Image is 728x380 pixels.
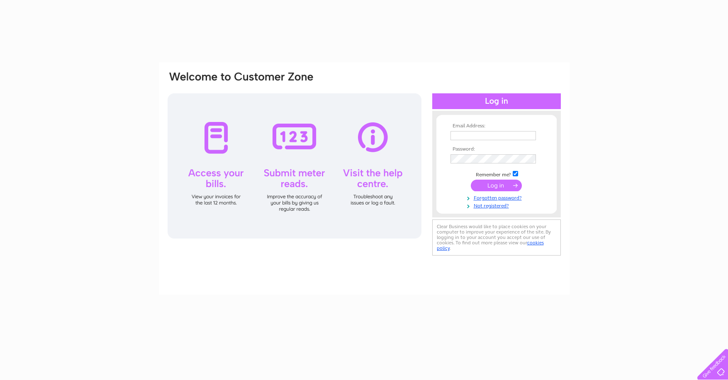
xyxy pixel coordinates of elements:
[448,123,545,129] th: Email Address:
[448,170,545,178] td: Remember me?
[450,193,545,201] a: Forgotten password?
[448,146,545,152] th: Password:
[437,240,544,251] a: cookies policy
[471,180,522,191] input: Submit
[450,201,545,209] a: Not registered?
[432,219,561,256] div: Clear Business would like to place cookies on your computer to improve your experience of the sit...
